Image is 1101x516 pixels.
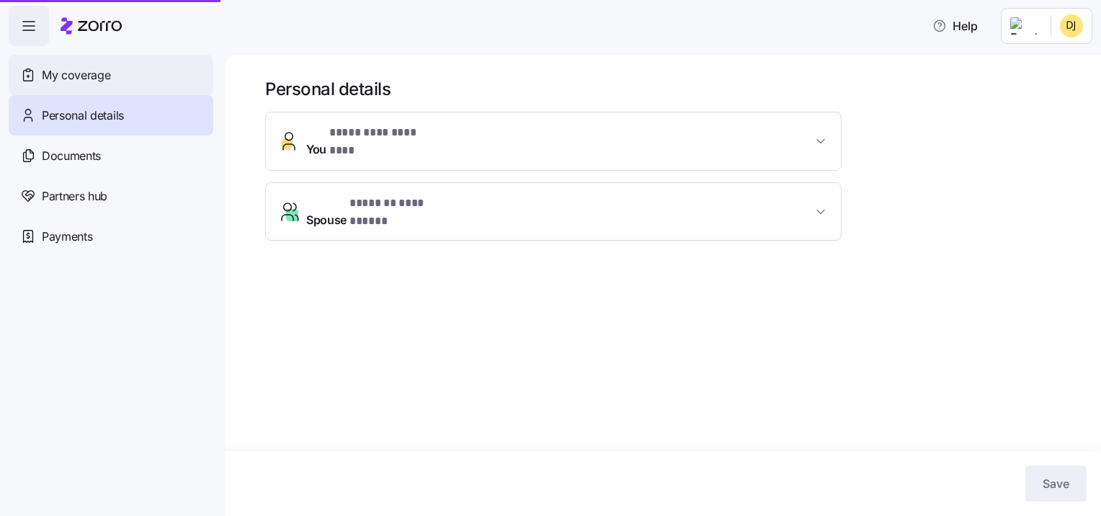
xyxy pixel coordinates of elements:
[42,107,124,125] span: Personal details
[306,124,432,159] span: You
[306,195,452,229] span: Spouse
[42,228,92,246] span: Payments
[265,78,1081,100] h1: Personal details
[921,12,989,40] button: Help
[42,147,101,165] span: Documents
[932,17,978,35] span: Help
[1043,475,1069,492] span: Save
[42,187,107,205] span: Partners hub
[9,95,213,135] a: Personal details
[1060,14,1083,37] img: 4a29293c25c584b1cc50c3beb1ee060e
[9,216,213,257] a: Payments
[9,55,213,95] a: My coverage
[1025,466,1087,502] button: Save
[9,176,213,216] a: Partners hub
[9,135,213,176] a: Documents
[42,66,110,84] span: My coverage
[1010,17,1039,35] img: Employer logo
